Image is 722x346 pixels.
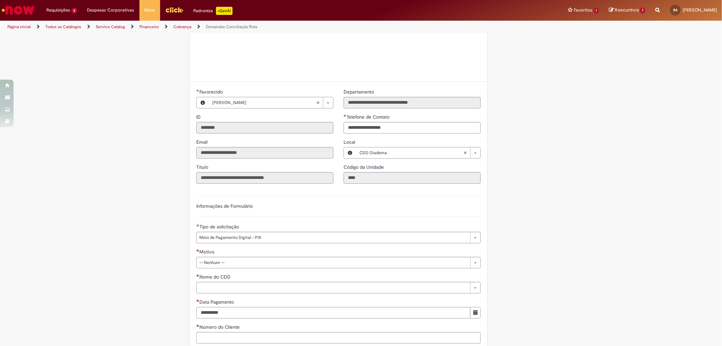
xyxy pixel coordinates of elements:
[96,24,125,29] a: Service Catalog
[199,89,224,95] span: Necessários - Favorecido
[196,172,333,184] input: Título
[196,324,199,327] span: Necessários
[196,122,333,134] input: ID
[640,7,645,14] span: 1
[344,139,356,145] span: Local
[196,164,210,170] label: Somente leitura - Título
[344,88,375,95] label: Somente leitura - Departamento
[673,8,677,12] span: BA
[194,7,233,15] div: Padroniza
[344,122,481,134] input: Telefone de Contato
[615,7,639,13] span: Rascunhos
[199,324,241,330] span: Número do Cliente
[199,249,216,255] span: Motivo
[196,274,199,277] span: Necessários
[356,147,480,158] a: CDD DiademaLimpar campo Local
[1,3,36,17] img: ServiceNow
[45,24,81,29] a: Todos os Catálogos
[206,24,257,29] a: Demandas Conciliação Rota
[199,232,467,243] span: Meio de Pagamento Digital - PIX
[196,307,471,319] input: Data Pagamento
[196,224,199,227] span: Obrigatório Preenchido
[196,299,199,302] span: Necessários
[196,114,202,120] label: Somente leitura - ID
[139,24,159,29] a: Financeiro
[199,224,240,230] span: Tipo de solicitação
[344,172,481,184] input: Código da Unidade
[470,307,481,319] button: Mostrar calendário para Data Pagamento
[609,7,645,14] a: Rascunhos
[173,24,191,29] a: Cobrança
[209,97,333,108] a: [PERSON_NAME]Limpar campo Favorecido
[196,282,481,293] a: Limpar campo Nome do CDD
[71,8,77,14] span: 2
[574,7,593,14] span: Favoritos
[199,274,232,280] span: Nome do CDD
[165,5,183,15] img: click_logo_yellow_360x200.png
[196,249,199,252] span: Necessários
[344,97,481,108] input: Departamento
[344,164,385,170] label: Somente leitura - Código da Unidade
[216,7,233,15] p: +GenAi
[347,114,391,120] span: Telefone de Contato
[344,89,375,95] span: Somente leitura - Departamento
[313,97,323,108] abbr: Limpar campo Favorecido
[212,97,316,108] span: [PERSON_NAME]
[5,21,476,33] ul: Trilhas de página
[87,7,134,14] span: Despesas Corporativas
[460,147,470,158] abbr: Limpar campo Local
[344,114,347,117] span: Obrigatório Preenchido
[196,332,481,344] input: Número do Cliente
[359,147,463,158] span: CDD Diadema
[197,97,209,108] button: Favorecido, Visualizar este registro Brenda Komeso Alves
[594,8,599,14] span: 1
[196,203,253,209] label: Informações de Formulário
[344,147,356,158] button: Local, Visualizar este registro CDD Diadema
[46,7,70,14] span: Requisições
[196,139,209,145] label: Somente leitura - Email
[196,89,199,92] span: Obrigatório Preenchido
[683,7,717,13] span: [PERSON_NAME]
[145,7,155,14] span: More
[199,257,467,268] span: -- Nenhum --
[199,299,235,305] span: Data Pagamento
[196,114,202,120] span: Somente leitura - ID
[7,24,31,29] a: Página inicial
[196,147,333,159] input: Email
